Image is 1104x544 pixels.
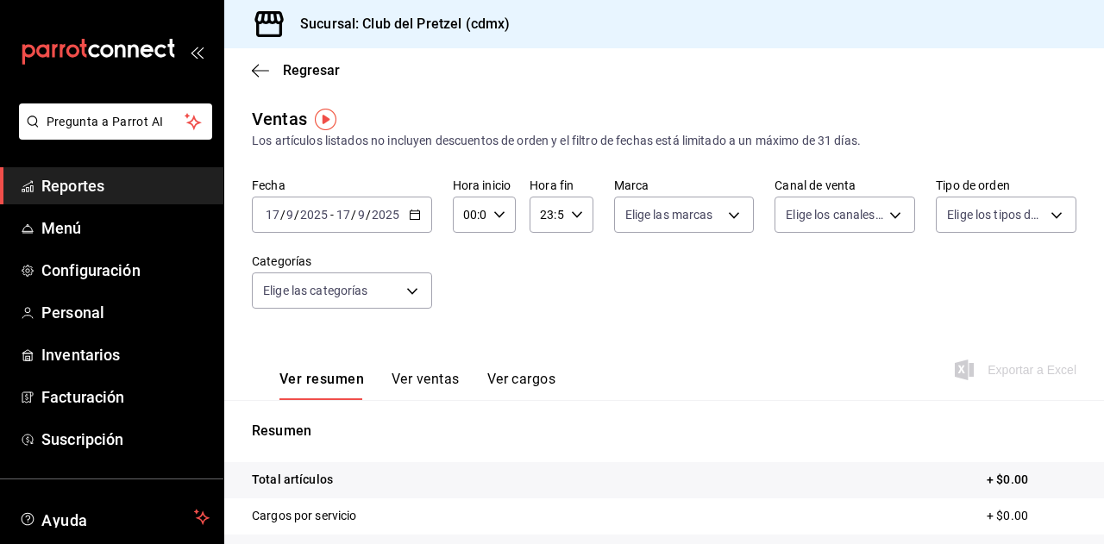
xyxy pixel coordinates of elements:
[41,216,210,240] span: Menú
[299,208,329,222] input: ----
[41,385,210,409] span: Facturación
[285,208,294,222] input: --
[265,208,280,222] input: --
[190,45,204,59] button: open_drawer_menu
[279,371,364,400] button: Ver resumen
[336,208,351,222] input: --
[41,343,210,366] span: Inventarios
[294,208,299,222] span: /
[252,106,307,132] div: Ventas
[252,132,1076,150] div: Los artículos listados no incluyen descuentos de orden y el filtro de fechas está limitado a un m...
[487,371,556,400] button: Ver cargos
[453,179,516,191] label: Hora inicio
[315,109,336,130] img: Tooltip marker
[625,206,713,223] span: Elige las marcas
[279,371,555,400] div: navigation tabs
[351,208,356,222] span: /
[987,507,1076,525] p: + $0.00
[530,179,593,191] label: Hora fin
[41,259,210,282] span: Configuración
[392,371,460,400] button: Ver ventas
[41,174,210,197] span: Reportes
[252,421,1076,441] p: Resumen
[936,179,1076,191] label: Tipo de orden
[280,208,285,222] span: /
[252,62,340,78] button: Regresar
[41,428,210,451] span: Suscripción
[263,282,368,299] span: Elige las categorías
[47,113,185,131] span: Pregunta a Parrot AI
[12,125,212,143] a: Pregunta a Parrot AI
[286,14,510,34] h3: Sucursal: Club del Pretzel (cdmx)
[252,255,432,267] label: Categorías
[786,206,883,223] span: Elige los canales de venta
[947,206,1044,223] span: Elige los tipos de orden
[987,471,1076,489] p: + $0.00
[366,208,371,222] span: /
[252,471,333,489] p: Total artículos
[775,179,915,191] label: Canal de venta
[283,62,340,78] span: Regresar
[371,208,400,222] input: ----
[252,507,357,525] p: Cargos por servicio
[41,301,210,324] span: Personal
[252,179,432,191] label: Fecha
[330,208,334,222] span: -
[357,208,366,222] input: --
[41,507,187,528] span: Ayuda
[19,103,212,140] button: Pregunta a Parrot AI
[614,179,755,191] label: Marca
